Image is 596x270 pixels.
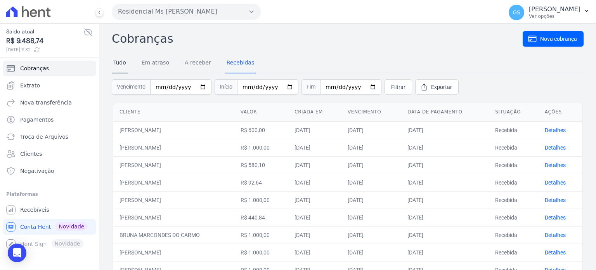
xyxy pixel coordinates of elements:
td: Recebida [489,226,539,244]
th: Valor [234,103,289,122]
span: [DATE] 11:32 [6,46,83,53]
td: [DATE] [401,244,489,261]
td: [DATE] [341,191,401,209]
td: [DATE] [401,191,489,209]
span: Troca de Arquivos [20,133,68,141]
td: [PERSON_NAME] [113,191,234,209]
td: [DATE] [401,156,489,174]
a: Recebíveis [3,202,96,218]
td: [DATE] [341,139,401,156]
td: [DATE] [341,174,401,191]
span: Fim [301,79,320,95]
td: BRUNA MARCONDES DO CARMO [113,226,234,244]
span: Cobranças [20,64,49,72]
td: [DATE] [341,244,401,261]
td: [DATE] [341,226,401,244]
td: [PERSON_NAME] [113,121,234,139]
span: Nova cobrança [540,35,577,43]
span: Extrato [20,82,40,89]
td: R$ 1.000,00 [234,226,289,244]
span: Novidade [55,222,87,231]
span: GS [513,10,520,15]
th: Vencimento [341,103,401,122]
button: Residencial Ms [PERSON_NAME] [112,4,261,19]
td: R$ 600,00 [234,121,289,139]
th: Data de pagamento [401,103,489,122]
td: [DATE] [288,121,341,139]
td: Recebida [489,139,539,156]
th: Cliente [113,103,234,122]
span: Vencimento [112,79,150,95]
p: [PERSON_NAME] [529,5,580,13]
td: R$ 92,64 [234,174,289,191]
span: Negativação [20,167,54,175]
td: Recebida [489,244,539,261]
td: [DATE] [288,244,341,261]
td: R$ 1.000,00 [234,244,289,261]
td: Recebida [489,191,539,209]
a: Detalhes [545,162,566,168]
th: Situação [489,103,539,122]
td: Recebida [489,209,539,226]
a: Nova transferência [3,95,96,110]
a: Exportar [415,79,459,95]
span: Exportar [431,83,452,91]
td: [DATE] [288,191,341,209]
td: [DATE] [401,209,489,226]
a: Detalhes [545,232,566,238]
p: Ver opções [529,13,580,19]
span: Início [215,79,237,95]
a: Clientes [3,146,96,162]
td: R$ 440,84 [234,209,289,226]
td: [DATE] [341,121,401,139]
td: Recebida [489,121,539,139]
a: Pagamentos [3,112,96,127]
span: Clientes [20,150,42,158]
span: Recebíveis [20,206,49,214]
span: Pagamentos [20,116,54,124]
td: [PERSON_NAME] [113,139,234,156]
a: Detalhes [545,197,566,203]
a: Recebidas [225,53,256,73]
a: A receber [183,53,213,73]
a: Detalhes [545,214,566,221]
td: [DATE] [288,226,341,244]
td: R$ 1.000,00 [234,191,289,209]
a: Detalhes [545,127,566,133]
div: Open Intercom Messenger [8,244,26,262]
a: Negativação [3,163,96,179]
a: Cobranças [3,61,96,76]
a: Filtrar [385,79,412,95]
td: [DATE] [341,156,401,174]
td: Recebida [489,156,539,174]
td: [DATE] [288,156,341,174]
div: Plataformas [6,190,93,199]
a: Detalhes [545,249,566,256]
span: R$ 9.488,74 [6,36,83,46]
td: [PERSON_NAME] [113,174,234,191]
td: [PERSON_NAME] [113,209,234,226]
nav: Sidebar [6,61,93,252]
span: Filtrar [391,83,405,91]
span: Saldo atual [6,28,83,36]
button: GS [PERSON_NAME] Ver opções [502,2,596,23]
a: Detalhes [545,179,566,186]
td: Recebida [489,174,539,191]
th: Ações [539,103,582,122]
a: Conta Hent Novidade [3,219,96,235]
td: [DATE] [401,226,489,244]
td: [DATE] [288,139,341,156]
span: Conta Hent [20,223,51,231]
td: [DATE] [401,121,489,139]
td: [DATE] [341,209,401,226]
a: Troca de Arquivos [3,129,96,145]
th: Criada em [288,103,341,122]
td: [PERSON_NAME] [113,244,234,261]
td: [DATE] [288,209,341,226]
a: Detalhes [545,145,566,151]
td: [DATE] [288,174,341,191]
td: R$ 1.000,00 [234,139,289,156]
a: Extrato [3,78,96,93]
td: R$ 580,10 [234,156,289,174]
a: Tudo [112,53,128,73]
